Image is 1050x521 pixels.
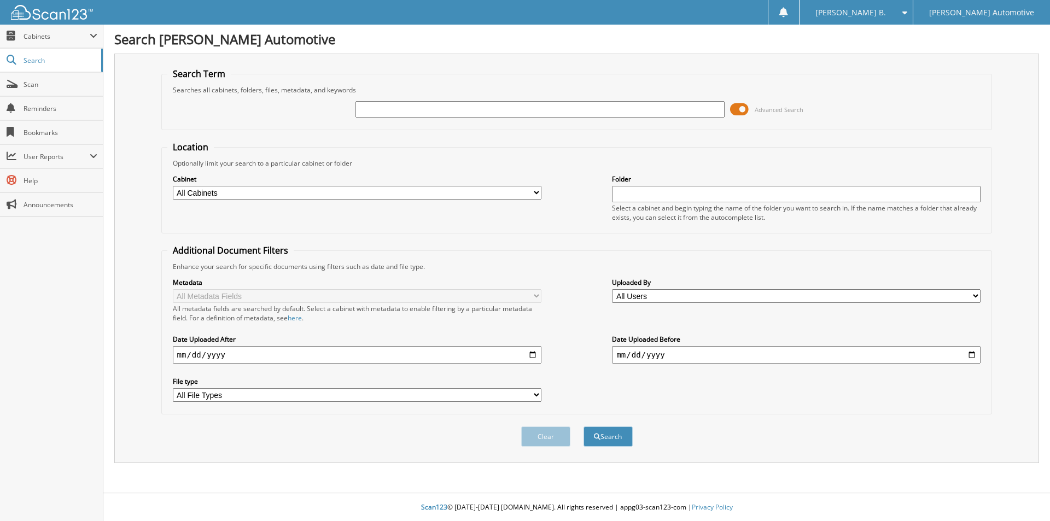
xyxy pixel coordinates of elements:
[173,174,541,184] label: Cabinet
[24,32,90,41] span: Cabinets
[929,9,1034,16] span: [PERSON_NAME] Automotive
[612,278,981,287] label: Uploaded By
[103,494,1050,521] div: © [DATE]-[DATE] [DOMAIN_NAME]. All rights reserved | appg03-scan123-com |
[11,5,93,20] img: scan123-logo-white.svg
[24,128,97,137] span: Bookmarks
[173,346,541,364] input: start
[24,200,97,209] span: Announcements
[167,244,294,256] legend: Additional Document Filters
[521,426,570,447] button: Clear
[584,426,633,447] button: Search
[167,159,987,168] div: Optionally limit your search to a particular cabinet or folder
[24,176,97,185] span: Help
[114,30,1039,48] h1: Search [PERSON_NAME] Automotive
[612,346,981,364] input: end
[173,377,541,386] label: File type
[167,141,214,153] legend: Location
[421,502,447,512] span: Scan123
[167,262,987,271] div: Enhance your search for specific documents using filters such as date and file type.
[755,106,803,114] span: Advanced Search
[173,335,541,344] label: Date Uploaded After
[815,9,886,16] span: [PERSON_NAME] B.
[24,56,96,65] span: Search
[173,304,541,323] div: All metadata fields are searched by default. Select a cabinet with metadata to enable filtering b...
[612,174,981,184] label: Folder
[167,68,231,80] legend: Search Term
[24,80,97,89] span: Scan
[24,104,97,113] span: Reminders
[173,278,541,287] label: Metadata
[612,203,981,222] div: Select a cabinet and begin typing the name of the folder you want to search in. If the name match...
[612,335,981,344] label: Date Uploaded Before
[167,85,987,95] div: Searches all cabinets, folders, files, metadata, and keywords
[288,313,302,323] a: here
[24,152,90,161] span: User Reports
[692,502,733,512] a: Privacy Policy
